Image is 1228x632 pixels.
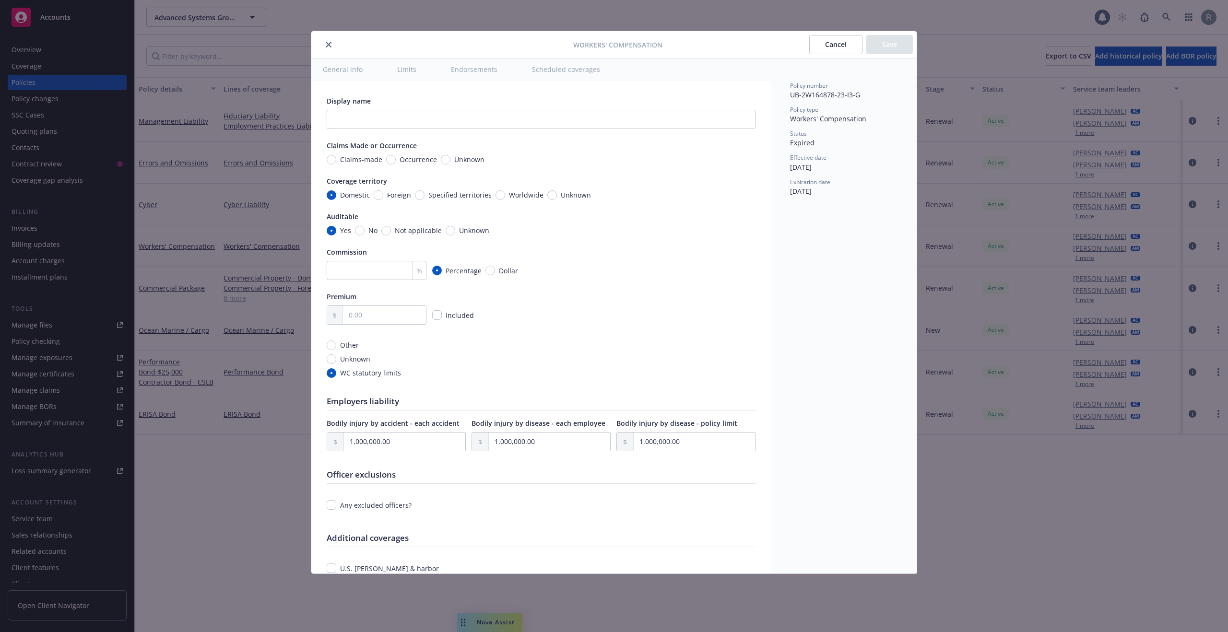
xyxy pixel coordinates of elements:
input: Unknown [547,190,557,200]
input: Specified territories [415,190,425,200]
span: WC statutory limits [340,368,401,378]
span: Premium [327,292,356,301]
input: Unknown [327,354,336,364]
span: Effective date [790,153,827,162]
button: Cancel [809,35,862,54]
input: 0.00 [634,433,755,451]
span: [DATE] [790,163,812,172]
h1: Employers liability [327,396,756,406]
input: Worldwide [496,190,505,200]
span: No [368,225,378,235]
span: Other [340,340,359,350]
span: Claims-made [340,154,382,164]
span: Coverage territory [327,176,387,186]
span: Workers' Compensation [573,40,662,50]
input: Foreign [374,190,383,200]
span: UB-2W164878-23-I3-G [790,90,860,99]
input: Claims-made [327,155,336,164]
input: WC statutory limits [327,368,336,378]
span: Auditable [327,212,358,221]
input: Occurrence [386,155,396,164]
input: Other [327,340,336,350]
input: Yes [327,226,336,235]
input: Not applicable [381,226,391,235]
span: Occurrence [400,154,437,164]
span: Display name [327,96,371,105]
span: U.S. [PERSON_NAME] & harbor [340,564,439,573]
span: Bodily injury by accident - each accident [327,419,460,428]
span: Foreign [387,190,411,200]
span: Claims Made or Occurrence [327,141,417,150]
button: General info [311,59,374,80]
button: Scheduled coverages [520,59,612,80]
button: close [323,39,334,50]
input: Unknown [446,226,455,235]
input: Dollar [485,266,495,275]
span: Expiration date [790,178,830,186]
span: Any excluded officers? [340,501,412,510]
span: Status [790,129,807,138]
input: Domestic [327,190,336,200]
span: Workers' Compensation [790,114,866,123]
span: Unknown [459,225,489,235]
span: Unknown [340,354,370,364]
span: Unknown [561,190,591,200]
h1: Additional coverages [327,533,756,543]
span: Not applicable [395,225,442,235]
span: Domestic [340,190,370,200]
span: [DATE] [790,187,812,196]
span: Specified territories [428,190,492,200]
span: Dollar [499,266,518,276]
span: Percentage [446,266,482,276]
span: Worldwide [509,190,543,200]
h1: Officer exclusions [327,469,756,480]
button: Endorsements [439,59,509,80]
span: Bodily injury by disease - policy limit [616,419,737,428]
span: Yes [340,225,351,235]
span: Bodily injury by disease - each employee [472,419,605,428]
input: Percentage [432,266,442,275]
span: Policy number [790,82,828,90]
input: No [355,226,365,235]
span: Commission [327,247,367,257]
input: 0.00 [489,433,610,451]
input: 0.00 [344,433,465,451]
input: 0.00 [343,306,426,324]
span: Expired [790,138,815,147]
span: Unknown [454,154,484,164]
input: Unknown [441,155,450,164]
button: Limits [386,59,428,80]
span: % [416,266,422,276]
span: Policy type [790,105,818,114]
span: Included [446,311,474,320]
